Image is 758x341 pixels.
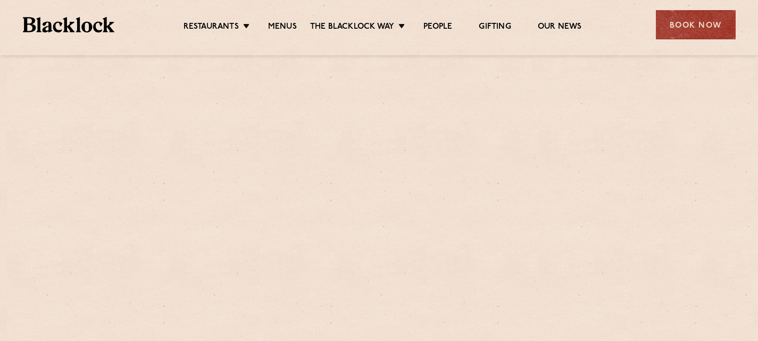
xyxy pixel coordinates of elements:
[656,10,736,39] div: Book Now
[538,22,582,34] a: Our News
[268,22,297,34] a: Menus
[310,22,394,34] a: The Blacklock Way
[184,22,239,34] a: Restaurants
[479,22,511,34] a: Gifting
[23,17,115,32] img: BL_Textured_Logo-footer-cropped.svg
[423,22,452,34] a: People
